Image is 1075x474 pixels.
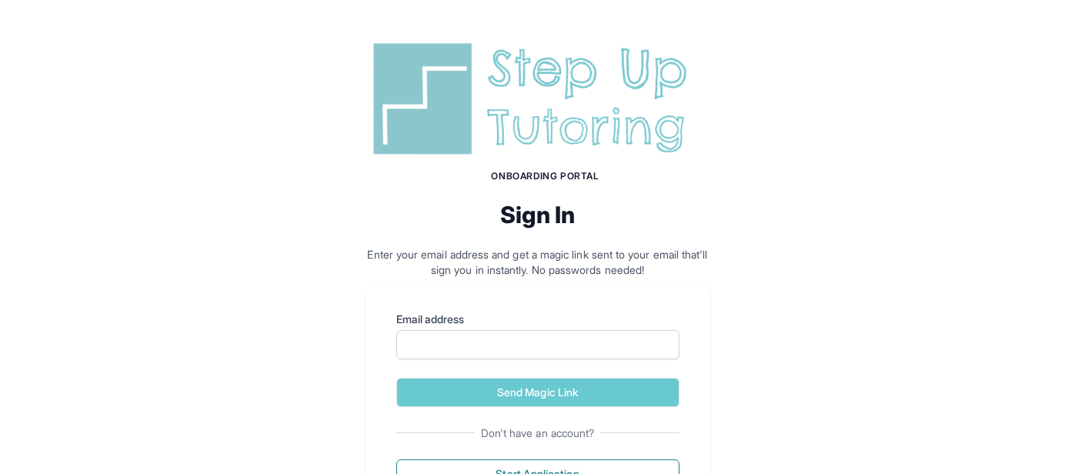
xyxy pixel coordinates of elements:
[366,201,710,229] h2: Sign In
[475,426,601,441] span: Don't have an account?
[396,312,679,327] label: Email address
[366,37,710,161] img: Step Up Tutoring horizontal logo
[366,247,710,278] p: Enter your email address and get a magic link sent to your email that'll sign you in instantly. N...
[396,378,679,407] button: Send Magic Link
[381,170,710,182] h1: Onboarding Portal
